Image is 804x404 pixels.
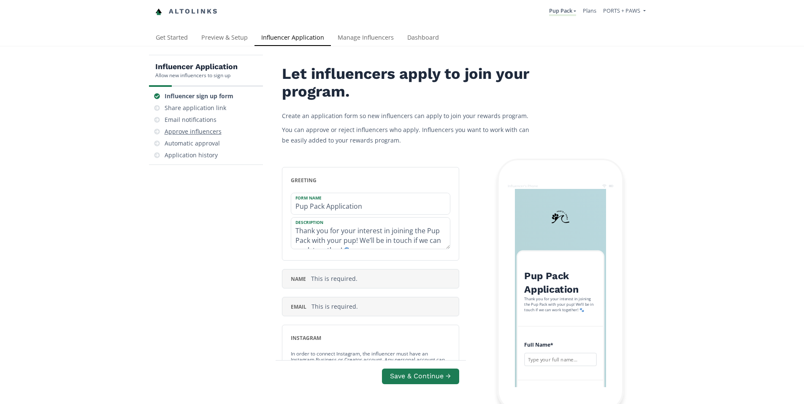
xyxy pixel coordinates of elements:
img: 3tHQrn6uuTer [550,207,571,227]
small: In order to connect Instagram, the influencer must have an Instagram Business or Creator account. [291,347,445,372]
a: Dashboard [401,30,446,47]
span: This is required. [311,275,357,283]
a: Altolinks [155,5,219,19]
div: Application history [165,151,218,159]
a: Plans [583,7,596,14]
h4: Full Name * [524,341,596,350]
span: email [291,303,306,310]
h2: Let influencers apply to join your program. [282,65,535,100]
img: favicon-32x32.png [155,8,162,15]
label: Description [291,218,441,225]
a: Preview & Setup [195,30,254,47]
div: Share application link [165,104,226,112]
label: Form Name [291,193,441,201]
p: Create an application form so new influencers can apply to join your rewards program. [282,110,535,121]
span: name [291,275,306,283]
div: Automatic approval [165,139,220,148]
span: PORTS + PAWS [603,7,640,14]
div: Allow new influencers to sign up [155,72,238,79]
div: Influencer sign up form [165,92,233,100]
h5: Influencer Application [155,62,238,72]
input: Type your full name... [524,353,596,366]
span: greeting [291,177,317,184]
a: Get Started [149,30,195,47]
a: Pup Pack [549,7,576,16]
div: Approve influencers [165,127,222,136]
div: Influencer's Phone [508,183,538,188]
h2: Pup Pack Application [524,269,596,296]
span: This is required. [311,302,358,310]
a: Influencer Application [254,30,331,47]
a: PORTS + PAWS [603,7,645,16]
div: Email notifications [165,116,217,124]
textarea: Thank you for your interest in joining the Pup Pack with your pup! We’ll be in touch if we can wo... [291,218,450,249]
div: Thank you for your interest in joining the Pup Pack with your pup! We’ll be in touch if we can wo... [524,296,596,312]
span: instagram [291,334,321,342]
button: Save & Continue → [382,369,459,384]
a: Manage Influencers [331,30,401,47]
p: You can approve or reject influencers who apply. Influencers you want to work with can be easily ... [282,124,535,145]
